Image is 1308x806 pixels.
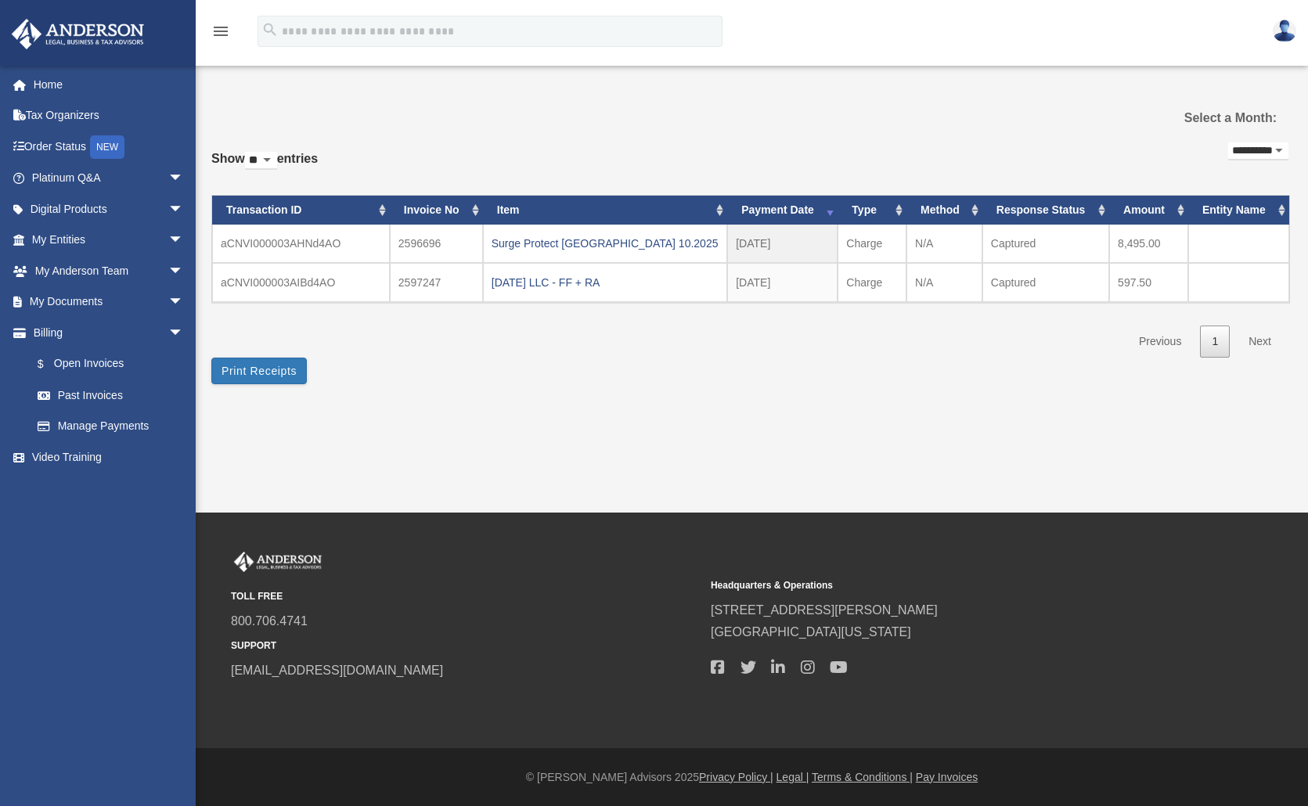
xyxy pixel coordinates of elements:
a: Legal | [777,771,809,783]
td: Charge [838,263,906,302]
div: NEW [90,135,124,159]
th: Amount: activate to sort column ascending [1109,196,1188,225]
a: Billingarrow_drop_down [11,317,207,348]
a: My Documentsarrow_drop_down [11,286,207,318]
th: Method: activate to sort column ascending [906,196,982,225]
a: Digital Productsarrow_drop_down [11,193,207,225]
img: Anderson Advisors Platinum Portal [7,19,149,49]
td: 597.50 [1109,263,1188,302]
td: Captured [982,225,1109,263]
label: Select a Month: [1121,107,1277,129]
td: aCNVI000003AIBd4AO [212,263,390,302]
img: User Pic [1273,20,1296,42]
span: arrow_drop_down [168,193,200,225]
th: Payment Date: activate to sort column ascending [727,196,838,225]
a: Pay Invoices [916,771,978,783]
a: Tax Organizers [11,100,207,131]
td: [DATE] [727,225,838,263]
a: Video Training [11,441,207,473]
i: search [261,21,279,38]
a: My Anderson Teamarrow_drop_down [11,255,207,286]
td: Charge [838,225,906,263]
a: Next [1237,326,1283,358]
i: menu [211,22,230,41]
a: Manage Payments [22,411,207,442]
a: Past Invoices [22,380,200,411]
th: Entity Name: activate to sort column ascending [1188,196,1289,225]
a: $Open Invoices [22,348,207,380]
div: Surge Protect [GEOGRAPHIC_DATA] 10.2025 [492,232,719,254]
small: SUPPORT [231,638,700,654]
img: Anderson Advisors Platinum Portal [231,552,325,572]
small: TOLL FREE [231,588,700,605]
span: arrow_drop_down [168,225,200,257]
span: arrow_drop_down [168,163,200,195]
td: 2596696 [390,225,483,263]
td: 8,495.00 [1109,225,1188,263]
a: [STREET_ADDRESS][PERSON_NAME] [711,603,938,617]
span: $ [46,354,54,374]
button: Print Receipts [211,358,307,384]
a: Home [11,69,207,100]
a: Previous [1127,326,1193,358]
a: [GEOGRAPHIC_DATA][US_STATE] [711,625,911,639]
th: Invoice No: activate to sort column ascending [390,196,483,225]
td: aCNVI000003AHNd4AO [212,225,390,263]
span: arrow_drop_down [168,317,200,349]
a: 800.706.4741 [231,614,308,628]
td: N/A [906,225,982,263]
a: Terms & Conditions | [812,771,913,783]
th: Item: activate to sort column ascending [483,196,727,225]
td: [DATE] [727,263,838,302]
a: menu [211,27,230,41]
a: Order StatusNEW [11,131,207,163]
th: Type: activate to sort column ascending [838,196,906,225]
a: My Entitiesarrow_drop_down [11,225,207,256]
div: [DATE] LLC - FF + RA [492,272,719,293]
a: Platinum Q&Aarrow_drop_down [11,163,207,194]
td: 2597247 [390,263,483,302]
select: Showentries [245,152,277,170]
small: Headquarters & Operations [711,578,1180,594]
td: Captured [982,263,1109,302]
span: arrow_drop_down [168,286,200,318]
th: Transaction ID: activate to sort column ascending [212,196,390,225]
div: © [PERSON_NAME] Advisors 2025 [196,768,1308,787]
td: N/A [906,263,982,302]
label: Show entries [211,148,318,185]
a: [EMAIL_ADDRESS][DOMAIN_NAME] [231,664,443,677]
a: 1 [1200,326,1230,358]
a: Privacy Policy | [699,771,773,783]
span: arrow_drop_down [168,255,200,287]
th: Response Status: activate to sort column ascending [982,196,1109,225]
